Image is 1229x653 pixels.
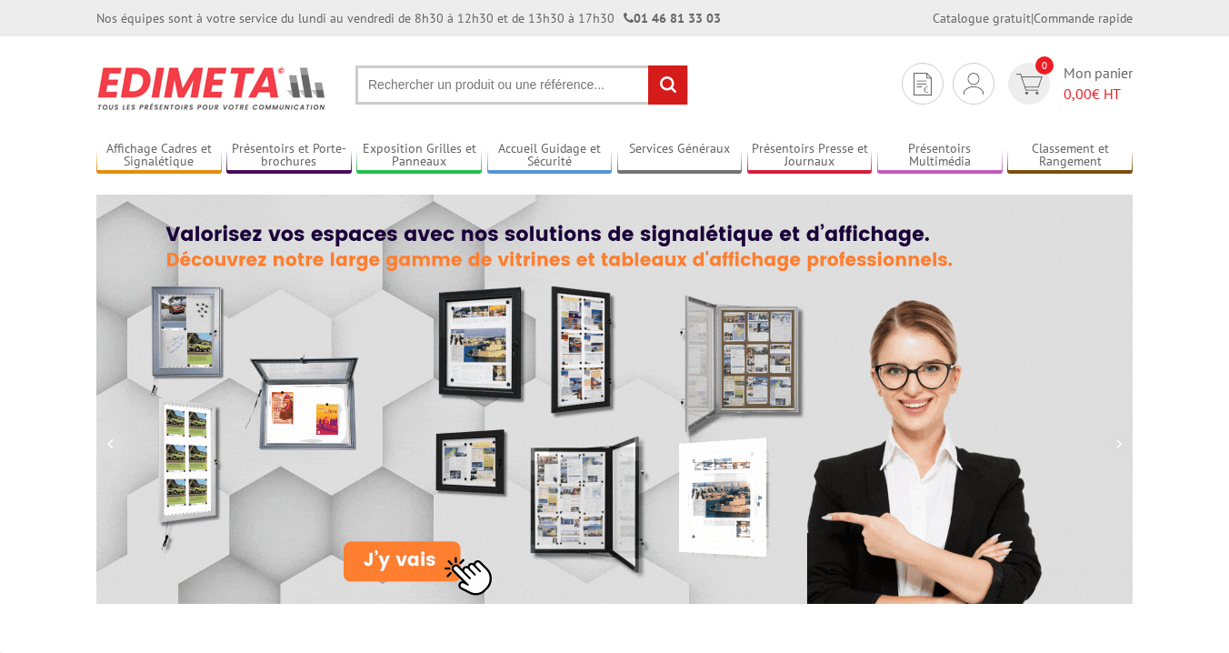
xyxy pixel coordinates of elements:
span: 0 [1035,56,1054,75]
img: devis rapide [964,73,984,95]
strong: 01 46 81 33 03 [624,10,721,26]
span: Mon panier [1064,63,1133,105]
span: 0,00 [1064,85,1092,103]
input: rechercher [648,65,687,105]
a: Classement et Rangement [1007,141,1133,171]
a: Services Généraux [617,141,743,171]
input: Rechercher un produit ou une référence... [355,65,688,105]
a: devis rapide 0 Mon panier 0,00€ HT [1004,63,1133,105]
img: Présentoir, panneau, stand - Edimeta - PLV, affichage, mobilier bureau, entreprise [96,55,328,122]
img: devis rapide [914,73,932,95]
a: Présentoirs et Porte-brochures [226,141,352,171]
span: € HT [1064,84,1133,105]
div: | [933,9,1133,27]
a: Présentoirs Multimédia [877,141,1003,171]
div: Nos équipes sont à votre service du lundi au vendredi de 8h30 à 12h30 et de 13h30 à 17h30 [96,9,721,27]
a: Accueil Guidage et Sécurité [487,141,613,171]
a: Exposition Grilles et Panneaux [356,141,482,171]
a: Catalogue gratuit [933,10,1031,26]
img: devis rapide [1016,74,1043,95]
a: Affichage Cadres et Signalétique [96,141,222,171]
a: Présentoirs Presse et Journaux [747,141,873,171]
a: Commande rapide [1034,10,1133,26]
